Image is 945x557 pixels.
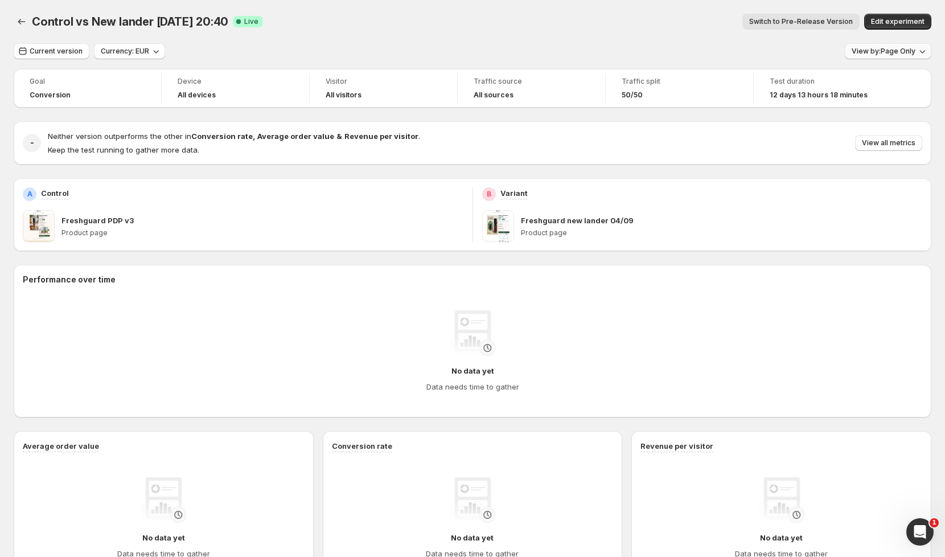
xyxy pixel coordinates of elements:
h4: Data needs time to gather [426,381,519,392]
h4: All visitors [326,91,361,100]
h2: - [30,137,34,149]
strong: , [253,132,255,141]
h2: A [27,190,32,199]
span: 12 days 13 hours 18 minutes [770,91,868,100]
h4: No data yet [451,532,494,543]
span: View by: Page Only [852,47,915,56]
strong: Conversion rate [191,132,253,141]
span: 50/50 [622,91,643,100]
h4: No data yet [142,532,185,543]
button: Current version [14,43,89,59]
h3: Average order value [23,440,99,452]
span: Switch to Pre-Release Version [749,17,853,26]
img: No data yet [450,477,495,523]
button: Back [14,14,30,30]
a: Test duration12 days 13 hours 18 minutes [770,76,886,101]
img: No data yet [450,310,495,356]
h4: All sources [474,91,513,100]
span: Traffic source [474,77,589,86]
a: DeviceAll devices [178,76,293,101]
img: No data yet [141,477,186,523]
button: Edit experiment [864,14,931,30]
img: Freshguard new lander 04/09 [482,210,514,242]
strong: Revenue per visitor [344,132,418,141]
h3: Revenue per visitor [640,440,713,452]
p: Freshguard new lander 04/09 [521,215,634,226]
h4: All devices [178,91,216,100]
iframe: Intercom live chat [906,518,934,546]
span: Neither version outperforms the other in . [48,132,420,141]
h4: No data yet [451,365,494,376]
p: Control [41,187,69,199]
span: Edit experiment [871,17,925,26]
h2: Performance over time [23,274,922,285]
button: Switch to Pre-Release Version [742,14,860,30]
h4: No data yet [760,532,803,543]
span: Device [178,77,293,86]
a: Traffic sourceAll sources [474,76,589,101]
span: Visitor [326,77,441,86]
span: Currency: EUR [101,47,149,56]
img: No data yet [759,477,804,523]
button: View all metrics [855,135,922,151]
span: Conversion [30,91,71,100]
span: Current version [30,47,83,56]
a: GoalConversion [30,76,145,101]
a: Traffic split50/50 [622,76,737,101]
a: VisitorAll visitors [326,76,441,101]
img: Freshguard PDP v3 [23,210,55,242]
button: Currency: EUR [94,43,165,59]
span: Live [244,17,258,26]
span: Traffic split [622,77,737,86]
h3: Conversion rate [332,440,392,452]
span: 1 [930,518,939,527]
p: Variant [500,187,528,199]
span: Keep the test running to gather more data. [48,145,199,154]
strong: Average order value [257,132,334,141]
span: Goal [30,77,145,86]
button: View by:Page Only [845,43,931,59]
span: View all metrics [862,138,915,148]
strong: & [336,132,342,141]
p: Product page [61,228,463,237]
span: Control vs New lander [DATE] 20:40 [32,15,228,28]
p: Product page [521,228,923,237]
h2: B [487,190,491,199]
span: Test duration [770,77,886,86]
p: Freshguard PDP v3 [61,215,134,226]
